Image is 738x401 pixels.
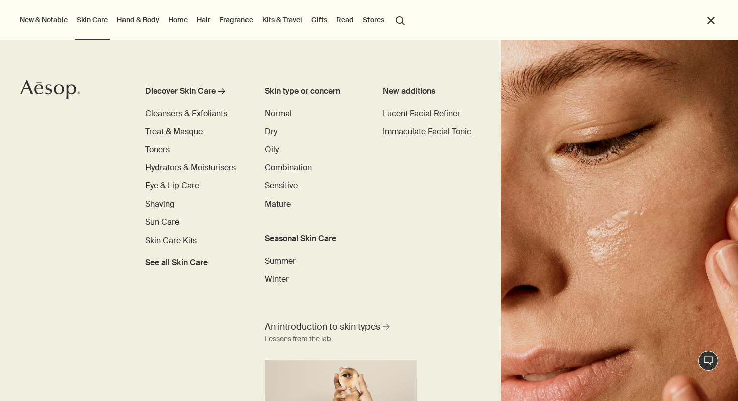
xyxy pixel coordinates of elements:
[145,235,197,246] span: Skin Care Kits
[265,108,292,120] a: Normal
[166,13,190,26] a: Home
[265,333,331,345] div: Lessons from the lab
[383,126,471,138] a: Immaculate Facial Tonic
[265,126,277,138] a: Dry
[145,108,227,120] a: Cleansers & Exfoliants
[265,126,277,137] span: Dry
[145,180,199,191] span: Eye & Lip Care
[309,13,329,26] a: Gifts
[361,13,386,26] button: Stores
[265,144,279,155] span: Oily
[145,144,170,155] span: Toners
[75,13,110,26] a: Skin Care
[705,15,717,26] button: Close the Menu
[145,85,242,102] a: Discover Skin Care
[265,274,289,284] span: Winter
[265,233,361,245] h3: Seasonal Skin Care
[145,162,236,173] span: Hydrators & Moisturisers
[195,13,212,26] a: Hair
[20,80,80,100] svg: Aesop
[145,235,197,247] a: Skin Care Kits
[145,216,179,228] a: Sun Care
[391,10,409,29] button: Open search
[265,144,279,156] a: Oily
[383,108,460,120] a: Lucent Facial Refiner
[698,351,718,371] button: Live Assistance
[265,162,312,173] span: Combination
[145,126,203,137] span: Treat & Masque
[18,13,70,26] button: New & Notable
[265,180,298,191] span: Sensitive
[265,321,380,333] span: An introduction to skin types
[265,198,291,209] span: Mature
[145,198,175,210] a: Shaving
[145,257,208,269] span: See all Skin Care
[145,253,208,269] a: See all Skin Care
[145,180,199,192] a: Eye & Lip Care
[265,108,292,119] span: Normal
[383,85,479,97] div: New additions
[265,85,361,97] h3: Skin type or concern
[145,198,175,209] span: Shaving
[260,13,304,26] a: Kits & Travel
[145,108,227,119] span: Cleansers & Exfoliants
[265,198,291,210] a: Mature
[265,273,289,285] a: Winter
[217,13,255,26] a: Fragrance
[145,126,203,138] a: Treat & Masque
[265,180,298,192] a: Sensitive
[145,144,170,156] a: Toners
[383,126,471,137] span: Immaculate Facial Tonic
[501,40,738,401] img: Woman holding her face with her hands
[145,217,179,227] span: Sun Care
[383,108,460,119] span: Lucent Facial Refiner
[145,85,216,97] div: Discover Skin Care
[265,256,296,266] span: Summer
[265,255,296,267] a: Summer
[145,162,236,174] a: Hydrators & Moisturisers
[265,162,312,174] a: Combination
[115,13,161,26] a: Hand & Body
[334,13,356,26] a: Read
[18,77,83,105] a: Aesop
